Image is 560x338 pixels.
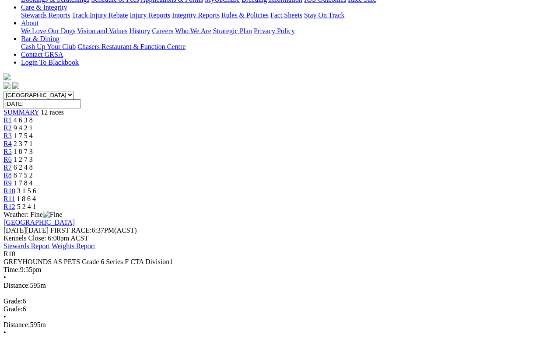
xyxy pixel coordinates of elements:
[3,305,556,313] div: 6
[3,226,49,234] span: [DATE]
[3,266,20,273] span: Time:
[3,258,556,266] div: GREYHOUNDS AS PETS Grade 6 Series F CTA Division1
[172,11,220,19] a: Integrity Reports
[14,164,33,171] span: 6 2 4 8
[14,116,33,124] span: 4 6 3 8
[3,203,15,210] a: R12
[129,11,170,19] a: Injury Reports
[72,11,128,19] a: Track Injury Rebate
[3,171,12,179] a: R8
[14,179,33,187] span: 1 7 8 4
[3,250,15,258] span: R10
[50,226,91,234] span: FIRST RACE:
[3,148,12,155] a: R5
[3,234,556,242] div: Kennels Close: 6:00pm ACST
[3,108,39,116] a: SUMMARY
[3,195,15,202] a: R11
[21,19,38,27] a: About
[3,266,556,274] div: 9:55pm
[21,11,70,19] a: Stewards Reports
[21,59,79,66] a: Login To Blackbook
[3,242,50,250] a: Stewards Report
[3,282,556,289] div: 595m
[21,27,556,35] div: About
[3,164,12,171] a: R7
[3,179,12,187] a: R9
[12,82,19,89] img: twitter.svg
[21,35,59,42] a: Bar & Dining
[304,11,344,19] a: Stay On Track
[213,27,252,35] a: Strategic Plan
[43,211,62,219] img: Fine
[221,11,269,19] a: Rules & Policies
[270,11,302,19] a: Fact Sheets
[14,171,33,179] span: 8 7 5 2
[14,156,33,163] span: 1 2 7 3
[3,282,30,289] span: Distance:
[3,132,12,139] a: R3
[175,27,211,35] a: Who We Are
[14,140,33,147] span: 2 3 7 1
[254,27,295,35] a: Privacy Policy
[3,305,23,313] span: Grade:
[152,27,173,35] a: Careers
[3,73,10,80] img: logo-grsa-white.png
[52,242,95,250] a: Weights Report
[21,3,67,11] a: Care & Integrity
[3,156,12,163] a: R6
[21,43,76,50] a: Cash Up Your Club
[3,140,12,147] a: R4
[3,116,12,124] a: R1
[3,124,12,132] a: R2
[3,99,81,108] input: Select date
[21,51,63,58] a: Contact GRSA
[3,187,15,195] a: R10
[129,27,150,35] a: History
[3,274,6,281] span: •
[14,124,33,132] span: 9 4 2 1
[14,132,33,139] span: 1 7 5 4
[21,11,556,19] div: Care & Integrity
[50,226,137,234] span: 6:37PM(ACST)
[14,148,33,155] span: 1 8 7 3
[3,226,26,234] span: [DATE]
[17,203,36,210] span: 5 2 4 1
[41,108,64,116] span: 12 races
[77,43,185,50] a: Chasers Restaurant & Function Centre
[3,297,556,305] div: 6
[3,313,6,321] span: •
[3,211,62,218] span: Weather: Fine
[3,329,6,336] span: •
[3,82,10,89] img: facebook.svg
[3,321,30,328] span: Distance:
[3,219,75,226] a: [GEOGRAPHIC_DATA]
[77,27,127,35] a: Vision and Values
[17,187,36,195] span: 3 1 5 6
[17,195,36,202] span: 1 8 6 4
[21,27,75,35] a: We Love Our Dogs
[3,321,556,329] div: 595m
[21,43,556,51] div: Bar & Dining
[3,297,23,305] span: Grade:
